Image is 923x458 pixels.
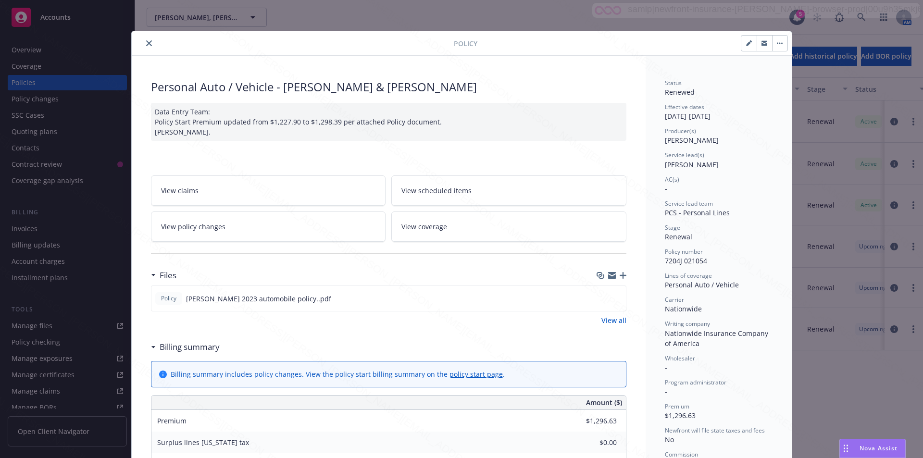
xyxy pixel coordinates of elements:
span: Stage [665,223,680,232]
span: Status [665,79,682,87]
a: View all [601,315,626,325]
h3: Files [160,269,176,282]
div: Personal Auto / Vehicle - [PERSON_NAME] & [PERSON_NAME] [151,79,626,95]
span: Amount ($) [586,397,622,408]
div: Files [151,269,176,282]
input: 0.00 [560,414,623,428]
span: Wholesaler [665,354,695,362]
a: View coverage [391,211,626,242]
div: Drag to move [840,439,852,458]
button: download file [598,294,606,304]
span: AC(s) [665,175,679,184]
span: [PERSON_NAME] [665,160,719,169]
div: Billing summary includes policy changes. View the policy start billing summary on the . [171,369,505,379]
a: View scheduled items [391,175,626,206]
span: View coverage [401,222,447,232]
span: Effective dates [665,103,704,111]
span: Policy number [665,248,703,256]
button: preview file [613,294,622,304]
span: Service lead(s) [665,151,704,159]
h3: Billing summary [160,341,220,353]
span: Personal Auto / Vehicle [665,280,739,289]
span: Nova Assist [860,444,898,452]
span: No [665,435,674,444]
span: PCS - Personal Lines [665,208,730,217]
span: Nationwide [665,304,702,313]
span: Surplus lines [US_STATE] tax [157,438,249,447]
div: Data Entry Team: Policy Start Premium updated from $1,227.90 to $1,298.39 per attached Policy doc... [151,103,626,141]
a: policy start page [449,370,503,379]
span: View scheduled items [401,186,472,196]
span: Service lead team [665,199,713,208]
input: 0.00 [560,435,623,450]
span: $1,296.63 [665,411,696,420]
span: View claims [161,186,199,196]
button: Nova Assist [839,439,906,458]
span: Policy [159,294,178,303]
span: 7204J 021054 [665,256,707,265]
span: Policy [454,38,477,49]
a: View claims [151,175,386,206]
span: Premium [665,402,689,410]
span: [PERSON_NAME] 2023 automobile policy..pdf [186,294,331,304]
span: Premium [157,416,187,425]
span: Renewed [665,87,695,97]
span: Newfront will file state taxes and fees [665,426,765,434]
span: - [665,184,667,193]
span: - [665,387,667,396]
span: Lines of coverage [665,272,712,280]
span: Nationwide Insurance Company of America [665,329,770,348]
span: Producer(s) [665,127,696,135]
div: [DATE] - [DATE] [665,103,773,121]
span: Writing company [665,320,710,328]
span: Program administrator [665,378,726,386]
button: close [143,37,155,49]
span: Renewal [665,232,692,241]
a: View policy changes [151,211,386,242]
span: Carrier [665,296,684,304]
div: Billing summary [151,341,220,353]
span: [PERSON_NAME] [665,136,719,145]
span: - [665,363,667,372]
span: View policy changes [161,222,225,232]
